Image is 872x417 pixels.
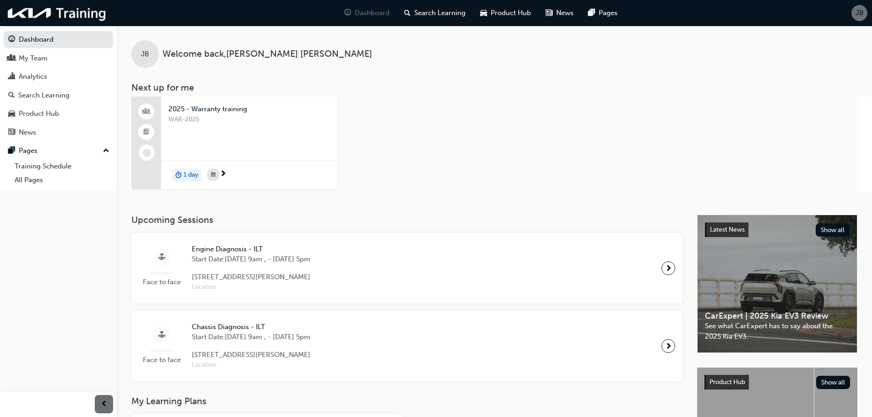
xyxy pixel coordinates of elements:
[175,169,182,181] span: duration-icon
[588,7,595,19] span: pages-icon
[8,92,15,100] span: search-icon
[117,82,872,93] h3: Next up for me
[184,170,198,180] span: 1 day
[665,340,672,352] span: next-icon
[816,223,850,237] button: Show all
[856,8,864,18] span: JB
[19,146,38,156] div: Pages
[139,318,675,374] a: Face to faceChassis Diagnosis - ILTStart Date:[DATE] 9am , - [DATE] 5pm[STREET_ADDRESS][PERSON_NA...
[19,108,59,119] div: Product Hub
[4,50,113,67] a: My Team
[192,272,310,282] span: [STREET_ADDRESS][PERSON_NAME]
[211,169,216,181] span: calendar-icon
[8,54,15,63] span: people-icon
[8,147,15,155] span: pages-icon
[705,222,850,237] a: Latest NewsShow all
[19,53,48,64] div: My Team
[139,355,184,365] span: Face to face
[665,262,672,275] span: next-icon
[599,8,617,18] span: Pages
[480,7,487,19] span: car-icon
[404,7,411,19] span: search-icon
[168,104,330,114] span: 2025 - Warranty training
[192,282,310,292] span: Location
[101,399,108,410] span: prev-icon
[414,8,466,18] span: Search Learning
[4,31,113,48] a: Dashboard
[143,126,150,138] span: booktick-icon
[491,8,531,18] span: Product Hub
[4,29,113,142] button: DashboardMy TeamAnalyticsSearch LearningProduct HubNews
[556,8,574,18] span: News
[337,4,397,22] a: guage-iconDashboard
[192,360,310,370] span: Location
[192,322,310,332] span: Chassis Diagnosis - ILT
[851,5,867,21] button: JB
[192,350,310,360] span: [STREET_ADDRESS][PERSON_NAME]
[4,142,113,159] button: Pages
[538,4,581,22] a: news-iconNews
[139,240,675,296] a: Face to faceEngine Diagnosis - ILTStart Date:[DATE] 9am , - [DATE] 5pm[STREET_ADDRESS][PERSON_NAM...
[220,170,227,179] span: next-icon
[162,49,372,60] span: Welcome back , [PERSON_NAME] [PERSON_NAME]
[19,71,47,82] div: Analytics
[704,375,850,390] a: Product HubShow all
[131,97,337,189] a: 2025 - Warranty trainingWAR-2025duration-icon1 day
[705,321,850,341] span: See what CarExpert has to say about the 2025 Kia EV3.
[344,7,351,19] span: guage-icon
[816,376,850,389] button: Show all
[710,226,745,233] span: Latest News
[473,4,538,22] a: car-iconProduct Hub
[192,332,310,342] span: Start Date: [DATE] 9am , - [DATE] 5pm
[397,4,473,22] a: search-iconSearch Learning
[697,215,857,353] a: Latest NewsShow allCarExpert | 2025 Kia EV3 ReviewSee what CarExpert has to say about the 2025 Ki...
[139,277,184,287] span: Face to face
[141,49,149,60] span: JB
[19,127,36,138] div: News
[168,114,330,125] span: WAR-2025
[8,110,15,118] span: car-icon
[8,129,15,137] span: news-icon
[5,4,110,22] img: kia-training
[103,145,109,157] span: up-icon
[158,252,165,263] span: sessionType_FACE_TO_FACE-icon
[8,73,15,81] span: chart-icon
[158,330,165,341] span: sessionType_FACE_TO_FACE-icon
[4,68,113,85] a: Analytics
[18,90,70,101] div: Search Learning
[11,159,113,173] a: Training Schedule
[705,311,850,321] span: CarExpert | 2025 Kia EV3 Review
[581,4,625,22] a: pages-iconPages
[4,124,113,141] a: News
[143,106,150,118] span: people-icon
[4,105,113,122] a: Product Hub
[355,8,390,18] span: Dashboard
[131,396,682,406] h3: My Learning Plans
[11,173,113,187] a: All Pages
[4,87,113,104] a: Search Learning
[131,215,682,225] h3: Upcoming Sessions
[710,378,745,386] span: Product Hub
[546,7,552,19] span: news-icon
[192,254,310,265] span: Start Date: [DATE] 9am , - [DATE] 5pm
[8,36,15,44] span: guage-icon
[143,149,151,157] span: learningRecordVerb_NONE-icon
[192,244,310,255] span: Engine Diagnosis - ILT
